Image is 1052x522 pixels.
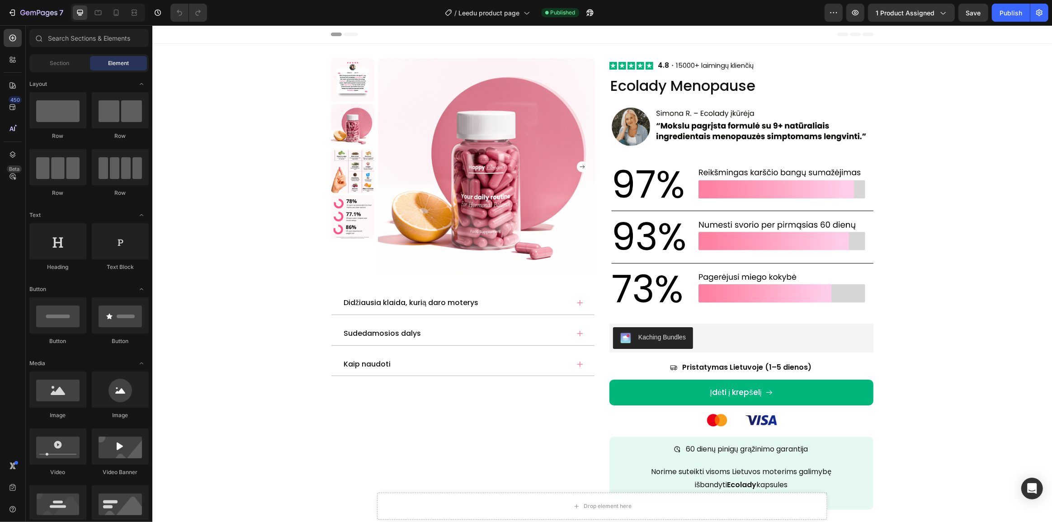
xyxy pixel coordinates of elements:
div: Row [92,189,149,197]
button: Kaching Bundles [461,302,541,324]
span: Toggle open [134,282,149,296]
div: Drop element here [431,477,479,484]
p: Didžiausia klaida, kurią daro moterys [191,271,326,284]
div: Įdėti į krepšelį [557,360,609,374]
button: Save [958,4,988,22]
span: Save [966,9,981,17]
span: Text [29,211,41,219]
div: Beta [7,165,22,173]
strong: 4.8 [505,35,517,45]
span: Button [29,285,46,293]
div: Text Block [92,263,149,271]
div: Video [29,468,86,476]
button: Publish [992,4,1030,22]
div: Kaching Bundles [486,307,533,317]
span: Toggle open [134,208,149,222]
div: Image [92,411,149,419]
strong: Ecolady [575,454,604,465]
img: gempages_556912722038490305-63b55686-8223-47fa-978d-004f69b837bb.png [549,387,628,403]
img: gempages_556912722038490305-b9d3c0b8-ccbb-4855-9a59-cb03fe228e68.png [457,75,721,128]
span: ・15000+ laimingų klienčių [505,35,601,45]
div: Undo/Redo [170,4,207,22]
input: Search Sections & Elements [29,29,149,47]
div: Button [29,337,86,345]
span: Published [551,9,576,17]
p: 60 dienų pinigų grąžinimo garantija [533,418,656,431]
button: 1 product assigned [868,4,955,22]
span: / [455,8,457,18]
h2: Ecolady Menopause [457,50,721,71]
div: Row [29,132,86,140]
p: Sudedamosios dalys [191,302,269,315]
p: Norime suteikti visoms Lietuvos moterims galimybę išbandyti kapsules [462,440,716,479]
span: Toggle open [134,356,149,371]
span: Toggle open [134,77,149,91]
div: Row [92,132,149,140]
img: gempages_556912722038490305-b20c1395-764c-4fb0-895d-9172ad874e9e.png [457,132,721,291]
div: Publish [1000,8,1022,18]
button: Įdėti į krepšelį [457,354,721,380]
div: 450 [9,96,22,103]
div: Heading [29,263,86,271]
div: Row [29,189,86,197]
div: Image [29,411,86,419]
strong: Pristatymas Lietuvoje (1–5 dienos) [530,337,659,347]
span: Layout [29,80,47,88]
button: Carousel Next Arrow [425,136,435,147]
div: Button [92,337,149,345]
img: KachingBundles.png [468,307,479,318]
p: 7 [59,7,63,18]
span: 1 product assigned [876,8,934,18]
span: Media [29,359,45,367]
iframe: Design area [152,25,1052,522]
img: gempages_556912722038490305-e1f1846e-d385-454a-bdb5-bfe3a8c45dcd.svg [457,37,501,44]
div: Video Banner [92,468,149,476]
span: Leedu product page [459,8,520,18]
span: Element [108,59,129,67]
p: Kaip naudoti [191,333,238,346]
span: Section [50,59,70,67]
div: Open Intercom Messenger [1021,478,1043,499]
button: 7 [4,4,67,22]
